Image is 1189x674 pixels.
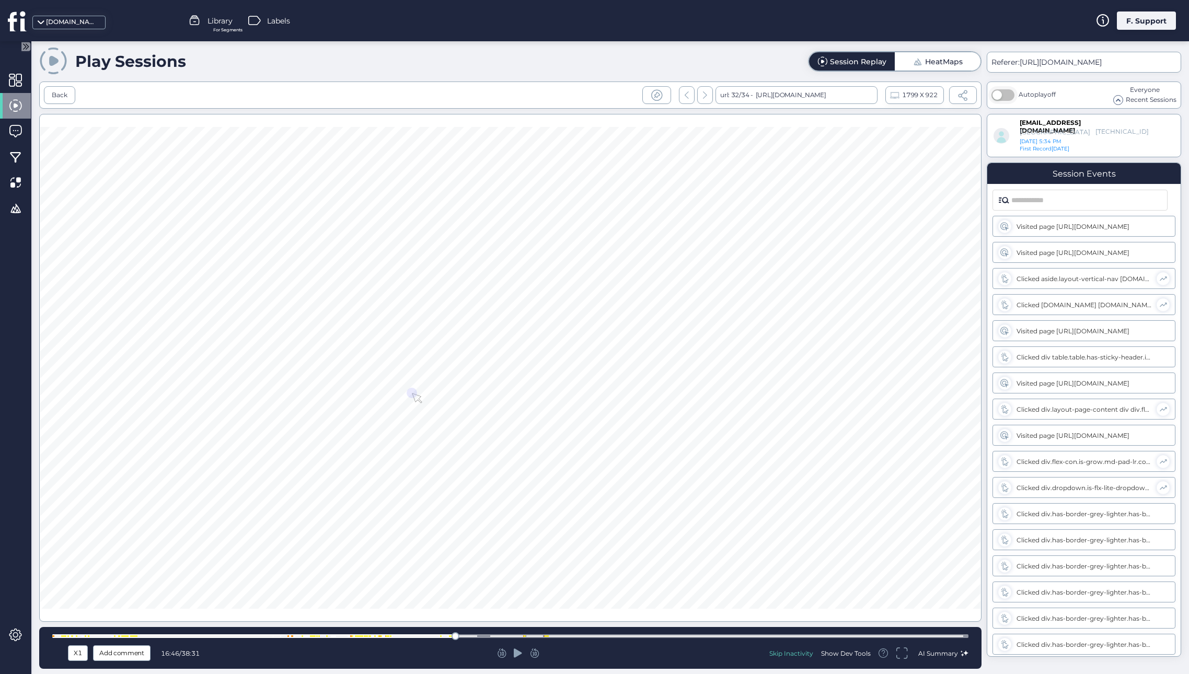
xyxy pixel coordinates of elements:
div: url: 32/34 - [715,86,878,104]
div: Session Events [1053,169,1116,179]
span: off [1047,90,1056,98]
span: 16:46 [161,649,179,657]
div: Clicked aside.layout-vertical-nav [DOMAIN_NAME] [DOMAIN_NAME] div [DOMAIN_NAME] [1017,275,1151,283]
div: HeatMaps [925,58,963,65]
div: [TECHNICAL_ID] [1095,127,1137,136]
div: Clicked div.flex-con.is-grow.md-pad-lr.col-con div.is-narrow div.dropdown.is-flx-lite-dropdown.is... [1017,458,1151,466]
div: Play Sessions [75,52,186,71]
div: Clicked div.has-border-grey-lighter.has-border-radius.p-md.m-b-lg div div div.field input.input [1017,614,1152,622]
span: For Segments [213,27,243,33]
span: Library [207,15,233,27]
span: 1799 X 922 [902,89,937,101]
div: Show Dev Tools [821,649,871,658]
span: Labels [267,15,290,27]
div: [URL][DOMAIN_NAME] [753,86,826,104]
span: 38:31 [181,649,200,657]
div: [DATE] 5:34 PM [1020,138,1102,145]
div: [GEOGRAPHIC_DATA] [1020,128,1090,136]
div: Visited page [URL][DOMAIN_NAME] [1017,432,1152,439]
div: Skip Inactivity [769,649,813,658]
div: Back [52,90,67,100]
div: X1 [71,647,85,659]
div: Visited page [URL][DOMAIN_NAME] [1017,327,1152,335]
span: [URL][DOMAIN_NAME] [1020,57,1102,67]
div: Clicked [DOMAIN_NAME] [DOMAIN_NAME] [DOMAIN_NAME] [PERSON_NAME][DOMAIN_NAME] [DOMAIN_NAME][href="... [1017,301,1151,309]
span: Recent Sessions [1126,95,1176,105]
div: F. Support [1117,11,1176,30]
div: Clicked div.has-border-grey-lighter.has-border-radius.p-md.m-b-lg div div div.field input.input [1017,536,1152,544]
div: [EMAIL_ADDRESS][DOMAIN_NAME] [1020,119,1071,127]
div: [DATE] [1020,145,1076,153]
div: Session Replay [830,58,886,65]
span: Autoplay [1019,90,1056,98]
div: Clicked div table.table.has-sticky-header.is-hoverable.items-table tbody tr td.is-text-wrap-force [1017,353,1152,361]
div: Clicked div.dropdown.is-flx-lite-dropdown.is-right div#dropdown-menu.dropdown-menu.flx-lite-dropd... [1017,484,1151,492]
span: Referer: [991,57,1020,67]
div: Clicked div.layout-page-content div div.flex-con.is-grow.lg-mg-lr.page-with-sidebar-con.is-start ... [1017,405,1151,413]
div: Visited page [URL][DOMAIN_NAME] [1017,249,1152,257]
div: Clicked div.has-border-grey-lighter.has-border-radius.p-md.m-b-lg div div div.field input.input [1017,562,1152,570]
span: Add comment [99,647,144,659]
div: Everyone [1113,85,1176,95]
div: Clicked div.has-border-grey-lighter.has-border-radius.p-md.m-b-lg div div div.field input.input [1017,510,1152,518]
div: [DOMAIN_NAME] [46,17,98,27]
div: Clicked div.has-border-grey-lighter.has-border-radius.p-md.m-b-lg div div div.field input.input [1017,641,1152,648]
div: / [161,649,198,657]
div: Visited page [URL][DOMAIN_NAME] [1017,223,1152,230]
span: AI Summary [918,649,958,657]
div: Clicked div.has-border-grey-lighter.has-border-radius.p-md.m-b-lg div div div.field input.input [1017,588,1152,596]
span: First Record [1020,145,1052,152]
div: Visited page [URL][DOMAIN_NAME] [1017,379,1152,387]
